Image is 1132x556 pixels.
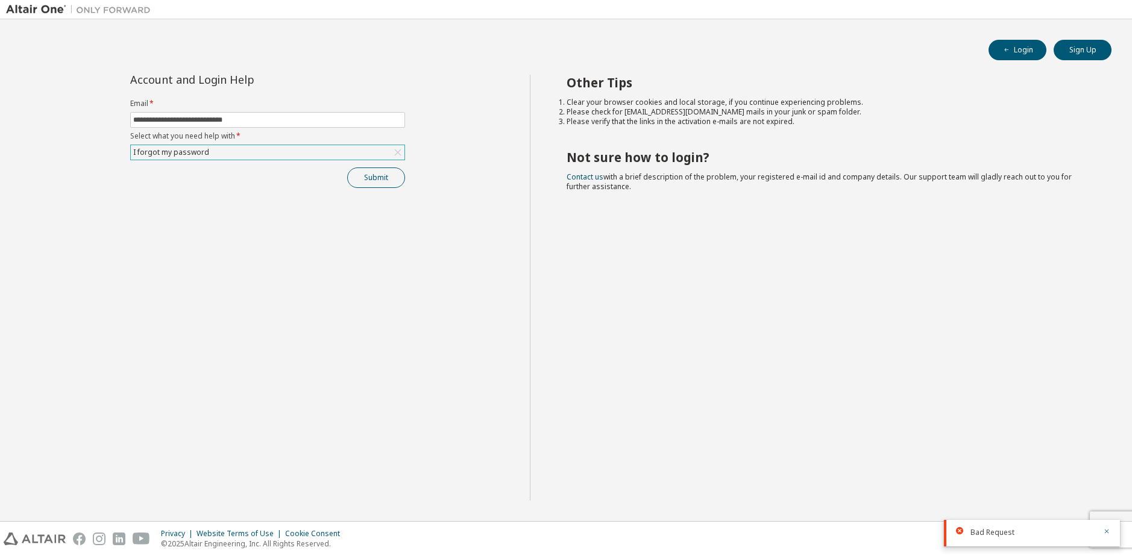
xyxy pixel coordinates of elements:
div: Privacy [161,529,197,539]
button: Submit [347,167,405,188]
h2: Other Tips [567,75,1090,90]
a: Contact us [567,172,603,182]
li: Please check for [EMAIL_ADDRESS][DOMAIN_NAME] mails in your junk or spam folder. [567,107,1090,117]
button: Login [989,40,1046,60]
span: with a brief description of the problem, your registered e-mail id and company details. Our suppo... [567,172,1072,192]
div: Account and Login Help [130,75,350,84]
img: altair_logo.svg [4,533,66,545]
div: Cookie Consent [285,529,347,539]
li: Please verify that the links in the activation e-mails are not expired. [567,117,1090,127]
div: I forgot my password [131,145,404,160]
img: instagram.svg [93,533,105,545]
img: Altair One [6,4,157,16]
h2: Not sure how to login? [567,149,1090,165]
button: Sign Up [1054,40,1112,60]
img: facebook.svg [73,533,86,545]
p: © 2025 Altair Engineering, Inc. All Rights Reserved. [161,539,347,549]
li: Clear your browser cookies and local storage, if you continue experiencing problems. [567,98,1090,107]
img: youtube.svg [133,533,150,545]
div: I forgot my password [131,146,211,159]
span: Bad Request [970,528,1014,537]
label: Email [130,99,405,108]
img: linkedin.svg [113,533,125,545]
div: Website Terms of Use [197,529,285,539]
label: Select what you need help with [130,131,405,141]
